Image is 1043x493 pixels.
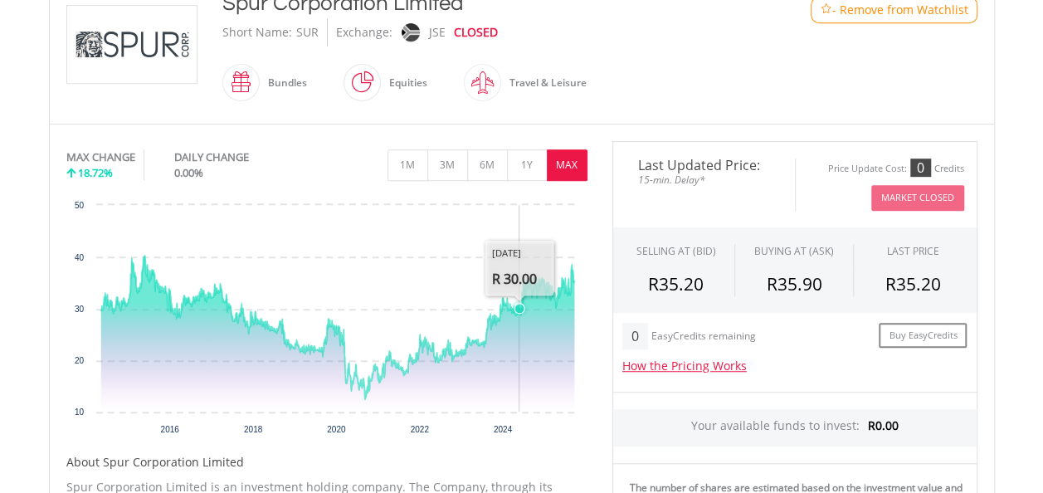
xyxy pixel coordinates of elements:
div: CLOSED [454,18,498,46]
text: 20 [74,356,84,365]
text: 10 [74,408,84,417]
text: 2022 [410,425,429,434]
button: 1Y [507,149,548,181]
span: BUYING AT (ASK) [754,244,834,258]
span: R35.20 [648,272,704,295]
div: Short Name: [222,18,292,46]
a: Buy EasyCredits [879,323,967,349]
div: LAST PRICE [887,244,939,258]
div: Your available funds to invest: [613,409,977,447]
img: jse.png [401,23,419,41]
text: 2020 [327,425,346,434]
div: SELLING AT (BID) [636,244,715,258]
button: 6M [467,149,508,181]
h5: About Spur Corporation Limited [66,454,587,471]
div: Equities [381,63,427,103]
div: EasyCredits remaining [651,330,756,344]
text: 2024 [493,425,512,434]
span: 0.00% [174,165,203,180]
text: 2016 [160,425,179,434]
span: 18.72% [78,165,113,180]
text: 30 [74,305,84,314]
div: MAX CHANGE [66,149,135,165]
a: How the Pricing Works [622,358,747,373]
img: Watchlist [820,3,832,16]
span: R0.00 [868,417,899,433]
div: Travel & Leisure [501,63,587,103]
button: 1M [387,149,428,181]
div: JSE [429,18,446,46]
div: Credits [934,163,964,175]
svg: Interactive chart [66,197,587,446]
div: SUR [296,18,319,46]
div: DAILY CHANGE [174,149,305,165]
span: - Remove from Watchlist [832,2,968,18]
span: Last Updated Price: [626,159,782,172]
div: Chart. Highcharts interactive chart. [66,197,587,446]
text: 50 [74,201,84,210]
div: Price Update Cost: [828,163,907,175]
span: R35.20 [885,272,941,295]
div: Exchange: [336,18,392,46]
button: 3M [427,149,468,181]
div: 0 [910,159,931,177]
text: 40 [74,253,84,262]
div: Bundles [260,63,307,103]
span: R35.90 [766,272,821,295]
img: EQU.ZA.SUR.png [70,6,194,83]
text: 2018 [243,425,262,434]
button: Market Closed [871,185,964,211]
div: 0 [622,323,648,349]
span: 15-min. Delay* [626,172,782,188]
button: MAX [547,149,587,181]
